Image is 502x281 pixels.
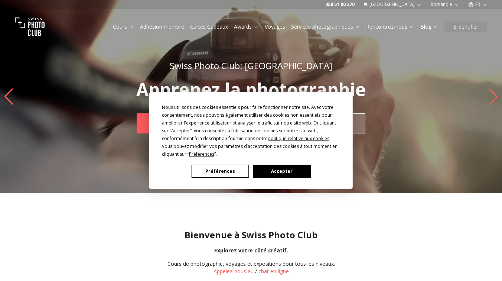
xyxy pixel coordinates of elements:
button: Préférences [192,165,249,178]
span: politique relative aux cookies [268,135,329,142]
div: Cookie Consent Prompt [149,92,353,189]
button: Accepter [253,165,310,178]
span: Préférences [189,151,214,157]
div: Nous utilisons des cookies essentiels pour faire fonctionner notre site. Avec votre consentement,... [162,103,340,158]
